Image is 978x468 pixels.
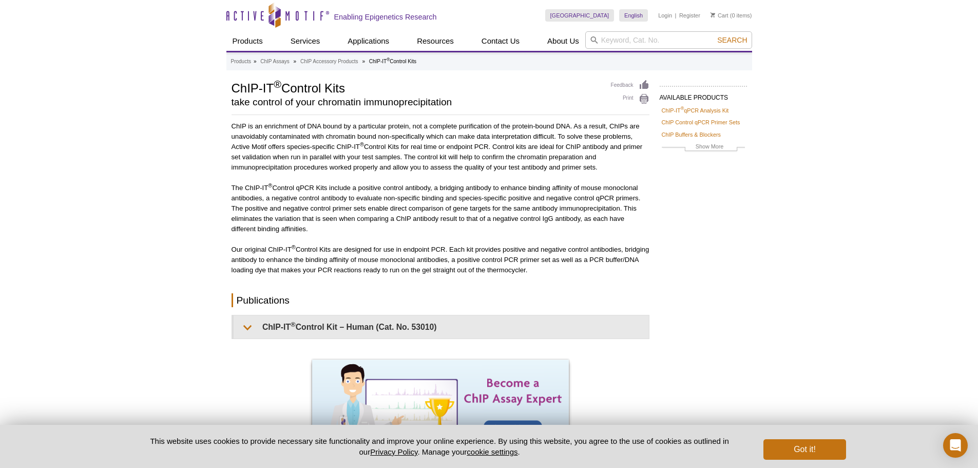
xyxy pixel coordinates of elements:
[387,57,390,62] sup: ®
[619,9,648,22] a: English
[717,36,747,44] span: Search
[675,9,677,22] li: |
[341,31,395,51] a: Applications
[231,57,251,66] a: Products
[232,80,601,95] h1: ChIP-IT Control Kits
[369,59,416,64] li: ChIP-IT Control Kits
[681,106,684,111] sup: ®
[232,98,601,107] h2: take control of your chromatin immunoprecipitation
[232,183,649,234] p: The ChIP-IT Control qPCR Kits include a positive control antibody, a bridging antibody to enhance...
[291,321,296,328] sup: ®
[260,57,290,66] a: ChIP Assays
[268,182,272,189] sup: ®
[232,293,649,307] h2: Publications
[711,12,715,17] img: Your Cart
[658,12,672,19] a: Login
[292,244,296,250] sup: ®
[312,360,569,458] img: Become a ChIP Assay Expert
[467,447,517,456] button: cookie settings
[411,31,460,51] a: Resources
[662,106,729,115] a: ChIP-IT®qPCR Analysis Kit
[475,31,526,51] a: Contact Us
[132,436,747,457] p: This website uses cookies to provide necessary site functionality and improve your online experie...
[541,31,585,51] a: About Us
[232,121,649,173] p: ChIP is an enrichment of DNA bound by a particular protein, not a complete purification of the pr...
[585,31,752,49] input: Keyword, Cat. No.
[711,9,752,22] li: (0 items)
[300,57,358,66] a: ChIP Accessory Products
[711,12,728,19] a: Cart
[294,59,297,64] li: »
[611,93,649,105] a: Print
[284,31,327,51] a: Services
[679,12,700,19] a: Register
[234,315,649,339] summary: ChIP-IT®Control Kit – Human (Cat. No. 53010)
[660,86,747,104] h2: AVAILABLE PRODUCTS
[611,80,649,91] a: Feedback
[362,59,365,64] li: »
[334,12,437,22] h2: Enabling Epigenetics Research
[943,433,968,458] div: Open Intercom Messenger
[662,130,721,139] a: ChIP Buffers & Blockers
[226,31,269,51] a: Products
[714,35,750,45] button: Search
[254,59,257,64] li: »
[662,118,740,127] a: ChIP Control qPCR Primer Sets
[370,447,417,456] a: Privacy Policy
[662,142,745,154] a: Show More
[763,439,846,460] button: Got it!
[360,141,364,147] sup: ®
[545,9,615,22] a: [GEOGRAPHIC_DATA]
[274,79,281,90] sup: ®
[232,245,649,275] p: Our original ChIP-IT Control Kits are designed for use in endpoint PCR. Each kit provides positiv...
